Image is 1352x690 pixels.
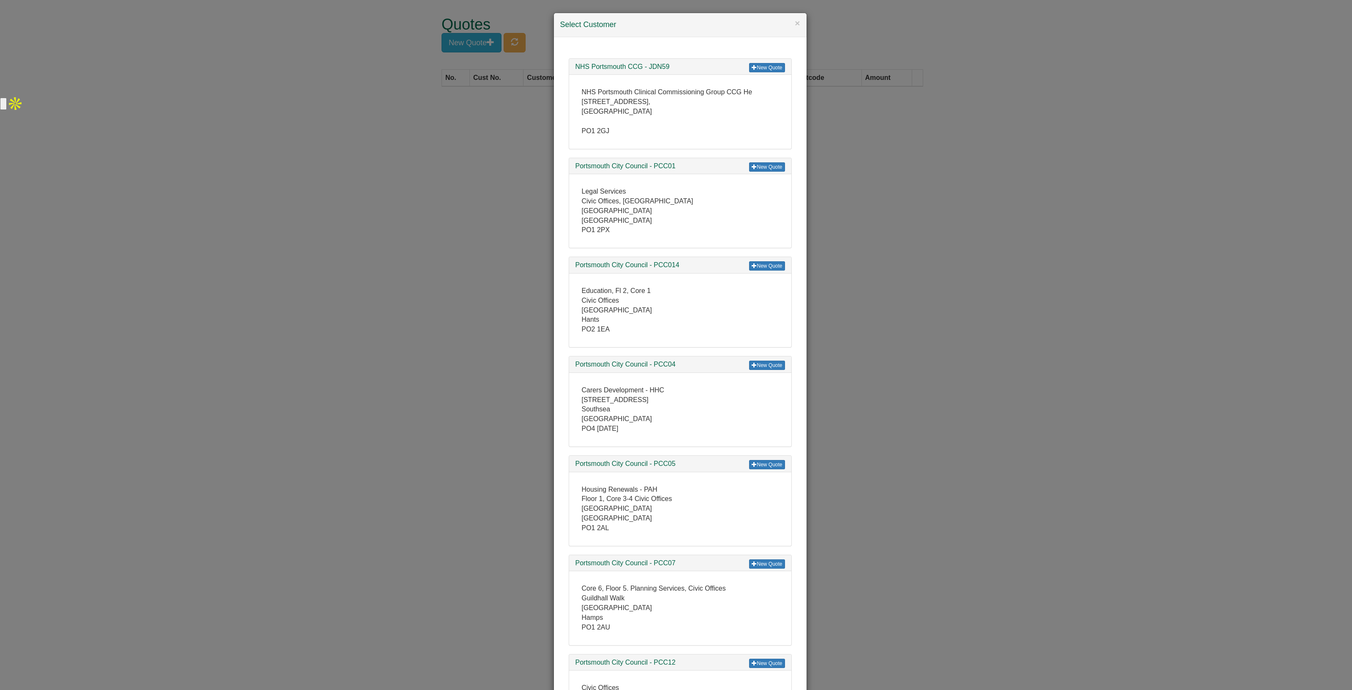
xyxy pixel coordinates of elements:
[582,297,619,304] span: Civic Offices
[582,614,603,621] span: Hamps
[582,505,652,512] span: [GEOGRAPHIC_DATA]
[582,415,652,422] span: [GEOGRAPHIC_DATA]
[582,127,610,134] span: PO1 2GJ
[582,287,651,294] span: Education, Fl 2, Core 1
[582,405,611,413] span: Southsea
[582,108,652,115] span: [GEOGRAPHIC_DATA]
[560,19,800,30] h4: Select Customer
[582,396,649,403] span: [STREET_ADDRESS]
[575,361,785,368] h3: Portsmouth City Council - PCC04
[749,559,785,569] a: New Quote
[582,425,619,432] span: PO4 [DATE]
[749,659,785,668] a: New Quote
[582,386,665,394] span: Carers Development - HHC
[575,559,785,567] h3: Portsmouth City Council - PCC07
[749,460,785,469] a: New Quote
[575,261,785,269] h3: Portsmouth City Council - PCC014
[582,88,752,96] span: NHS Portsmouth Clinical Commissioning Group CCG He
[749,361,785,370] a: New Quote
[582,197,693,205] span: Civic Offices, [GEOGRAPHIC_DATA]
[749,63,785,72] a: New Quote
[582,524,609,531] span: PO1 2AL
[575,63,785,71] h3: NHS Portsmouth CCG - JDN59
[749,261,785,271] a: New Quote
[582,316,600,323] span: Hants
[582,594,625,602] span: Guildhall Walk
[582,624,611,631] span: PO1 2AU
[582,226,610,233] span: PO1 2PX
[749,162,785,172] a: New Quote
[795,19,800,27] button: ×
[582,515,652,522] span: [GEOGRAPHIC_DATA]
[582,486,657,493] span: Housing Renewals - PAH
[582,495,672,502] span: Floor 1, Core 3-4 Civic Offices
[7,95,24,112] img: Apollo
[582,307,652,314] span: [GEOGRAPHIC_DATA]
[582,207,652,214] span: [GEOGRAPHIC_DATA]
[575,460,785,468] h3: Portsmouth City Council - PCC05
[582,604,652,611] span: [GEOGRAPHIC_DATA]
[582,326,610,333] span: PO2 1EA
[582,217,652,224] span: [GEOGRAPHIC_DATA]
[575,162,785,170] h3: Portsmouth City Council - PCC01
[582,585,726,592] span: Core 6, Floor 5. Planning Services, Civic Offices
[582,188,626,195] span: Legal Services
[575,659,785,666] h3: Portsmouth City Council - PCC12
